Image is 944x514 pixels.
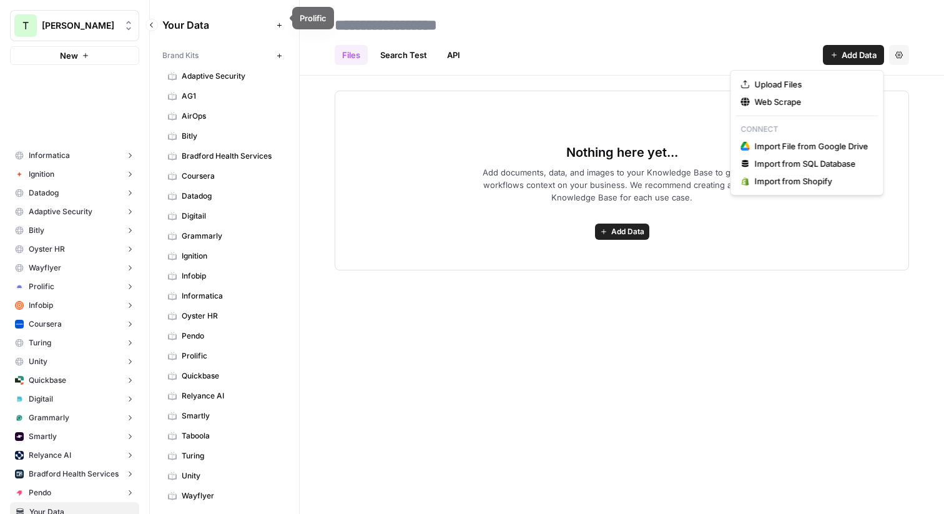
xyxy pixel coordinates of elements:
[10,46,139,65] button: New
[15,395,24,403] img: 21cqirn3y8po2glfqu04segrt9y0
[182,91,281,102] span: AG1
[162,446,287,466] a: Turing
[10,221,139,240] button: Bitly
[182,330,281,342] span: Pendo
[29,431,57,442] span: Smartly
[162,146,287,166] a: Bradford Health Services
[29,319,62,330] span: Coursera
[10,240,139,259] button: Oyster HR
[162,206,287,226] a: Digitail
[182,131,281,142] span: Bitly
[29,169,54,180] span: Ignition
[29,375,66,386] span: Quickbase
[29,262,61,274] span: Wayflyer
[29,450,71,461] span: Relyance AI
[15,301,24,310] img: e96rwc90nz550hm4zzehfpz0of55
[29,150,70,161] span: Informatica
[842,49,877,61] span: Add Data
[29,281,54,292] span: Prolific
[29,244,65,255] span: Oyster HR
[162,166,287,186] a: Coursera
[10,202,139,221] button: Adaptive Security
[10,277,139,296] button: Prolific
[10,259,139,277] button: Wayflyer
[29,468,119,480] span: Bradford Health Services
[162,346,287,366] a: Prolific
[755,157,868,170] span: Import from SQL Database
[10,165,139,184] button: Ignition
[10,371,139,390] button: Quickbase
[29,337,51,348] span: Turing
[15,451,24,460] img: 8r7vcgjp7k596450bh7nfz5jb48j
[10,10,139,41] button: Workspace: Travis Demo
[335,45,368,65] a: Files
[10,334,139,352] button: Turing
[162,266,287,286] a: Infobip
[162,246,287,266] a: Ignition
[10,465,139,483] button: Bradford Health Services
[182,310,281,322] span: Oyster HR
[162,426,287,446] a: Taboola
[182,71,281,82] span: Adaptive Security
[15,413,24,422] img: 6qj8gtflwv87ps1ofr2h870h2smq
[60,49,78,62] span: New
[595,224,649,240] button: Add Data
[823,45,884,65] button: Add Data
[15,320,24,329] img: 1rmbdh83liigswmnvqyaq31zy2bw
[162,126,287,146] a: Bitly
[162,366,287,386] a: Quickbase
[611,226,644,237] span: Add Data
[15,376,24,385] img: su6rzb6ooxtlguexw0i7h3ek2qys
[182,250,281,262] span: Ignition
[182,210,281,222] span: Digitail
[162,306,287,326] a: Oyster HR
[10,390,139,408] button: Digitail
[162,50,199,61] span: Brand Kits
[182,151,281,162] span: Bradford Health Services
[162,86,287,106] a: AG1
[15,432,24,441] img: pf0m9uptbb5lunep0ouiqv2syuku
[182,450,281,462] span: Turing
[29,206,92,217] span: Adaptive Security
[10,296,139,315] button: Infobip
[29,225,44,236] span: Bitly
[15,170,24,179] img: jg2db1r2bojt4rpadgkfzs6jzbyg
[162,466,287,486] a: Unity
[15,470,24,478] img: 0xotxkj32g9ill9ld0jvwrjjfnpj
[10,483,139,502] button: Pendo
[182,190,281,202] span: Datadog
[182,390,281,402] span: Relyance AI
[162,406,287,426] a: Smartly
[182,111,281,122] span: AirOps
[10,146,139,165] button: Informatica
[182,230,281,242] span: Grammarly
[162,286,287,306] a: Informatica
[10,446,139,465] button: Relyance AI
[755,175,868,187] span: Import from Shopify
[182,490,281,502] span: Wayflyer
[730,70,884,195] div: Add Data
[440,45,468,65] a: API
[462,166,782,204] span: Add documents, data, and images to your Knowledge Base to give your workflows context on your bus...
[162,106,287,126] a: AirOps
[182,410,281,422] span: Smartly
[22,18,29,33] span: T
[566,144,678,161] span: Nothing here yet...
[29,393,53,405] span: Digitail
[182,470,281,482] span: Unity
[162,386,287,406] a: Relyance AI
[10,184,139,202] button: Datadog
[755,140,868,152] span: Import File from Google Drive
[29,356,47,367] span: Unity
[182,350,281,362] span: Prolific
[10,352,139,371] button: Unity
[182,370,281,382] span: Quickbase
[162,226,287,246] a: Grammarly
[10,427,139,446] button: Smartly
[15,282,24,291] img: fan0pbaj1h6uk31gyhtjyk7uzinz
[755,96,868,108] span: Web Scrape
[162,486,287,506] a: Wayflyer
[736,121,878,137] p: Connect
[162,186,287,206] a: Datadog
[29,487,51,498] span: Pendo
